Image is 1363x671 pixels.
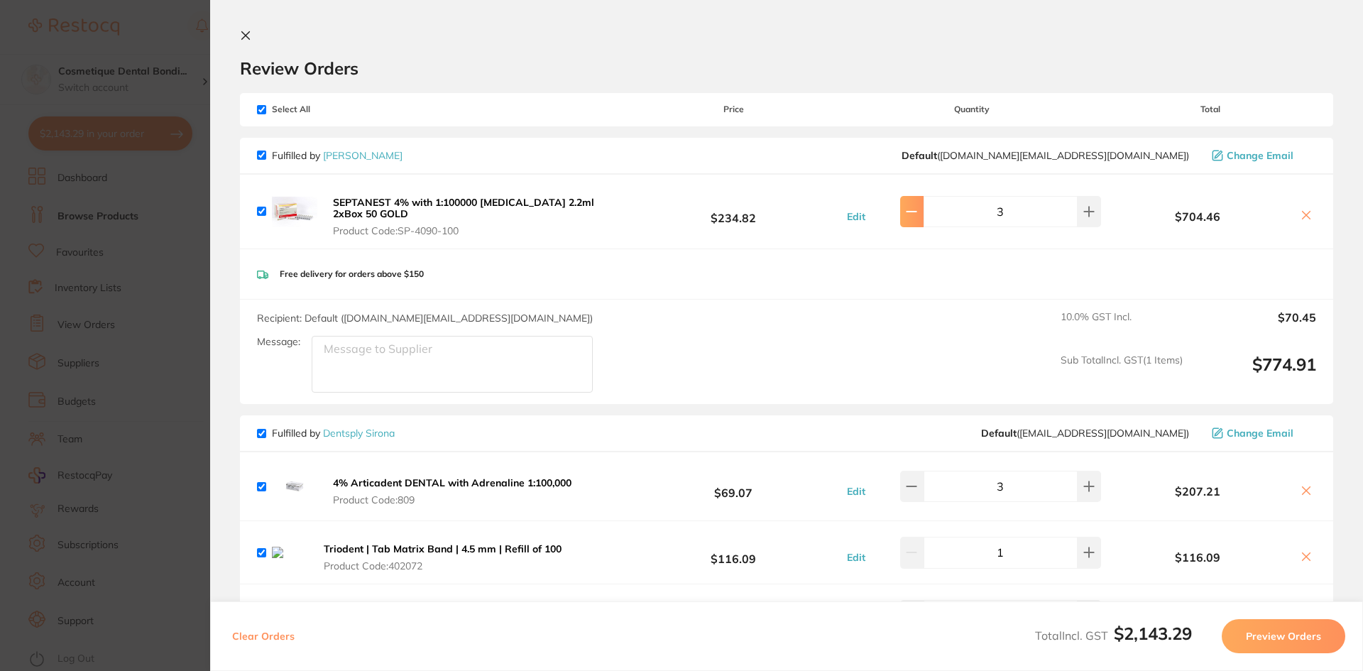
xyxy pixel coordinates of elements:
[272,464,317,509] img: ZGZwbjltMQ
[333,476,571,489] b: 4% Articadent DENTAL with Adrenaline 1:100,000
[628,104,839,114] span: Price
[843,485,870,498] button: Edit
[324,560,571,572] span: Product Code: 402072
[1105,485,1291,498] b: $207.21
[324,542,562,555] b: Triodent | Tab Matrix Band | 4.5 mm | Refill of 100
[843,551,870,564] button: Edit
[981,427,1189,439] span: clientservices@dentsplysirona.com
[628,540,839,566] b: $116.09
[981,427,1017,440] b: Default
[333,494,571,506] span: Product Code: 809
[329,196,628,237] button: SEPTANEST 4% with 1:100000 [MEDICAL_DATA] 2.2ml 2xBox 50 GOLD Product Code:SP-4090-100
[902,149,937,162] b: Default
[1208,149,1316,162] button: Change Email
[257,336,300,348] label: Message:
[628,474,839,500] b: $69.07
[1222,619,1345,653] button: Preview Orders
[840,104,1105,114] span: Quantity
[902,150,1189,161] span: customer.care@henryschein.com.au
[1194,311,1316,342] output: $70.45
[1061,354,1183,393] span: Sub Total Incl. GST ( 1 Items)
[333,196,594,220] b: SEPTANEST 4% with 1:100000 [MEDICAL_DATA] 2.2ml 2xBox 50 GOLD
[1114,623,1192,644] b: $2,143.29
[323,427,395,440] a: Dentsply Sirona
[323,149,403,162] a: [PERSON_NAME]
[257,104,399,114] span: Select All
[1105,104,1316,114] span: Total
[329,476,576,506] button: 4% Articadent DENTAL with Adrenaline 1:100,000 Product Code:809
[240,58,1333,79] h2: Review Orders
[319,542,575,572] button: Triodent | Tab Matrix Band | 4.5 mm | Refill of 100 Product Code:402072
[1227,427,1293,439] span: Change Email
[1061,311,1183,342] span: 10.0 % GST Incl.
[272,547,308,558] img: dmJpYjUxOQ
[280,269,424,279] p: Free delivery for orders above $150
[272,189,317,234] img: c29jM2xyZQ
[1227,150,1293,161] span: Change Email
[843,210,870,223] button: Edit
[1105,210,1291,223] b: $704.46
[1194,354,1316,393] output: $774.91
[272,150,403,161] p: Fulfilled by
[333,225,623,236] span: Product Code: SP-4090-100
[1105,551,1291,564] b: $116.09
[628,198,839,224] b: $234.82
[1035,628,1192,643] span: Total Incl. GST
[228,619,299,653] button: Clear Orders
[257,312,593,324] span: Recipient: Default ( [DOMAIN_NAME][EMAIL_ADDRESS][DOMAIN_NAME] )
[272,427,395,439] p: Fulfilled by
[1208,427,1316,440] button: Change Email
